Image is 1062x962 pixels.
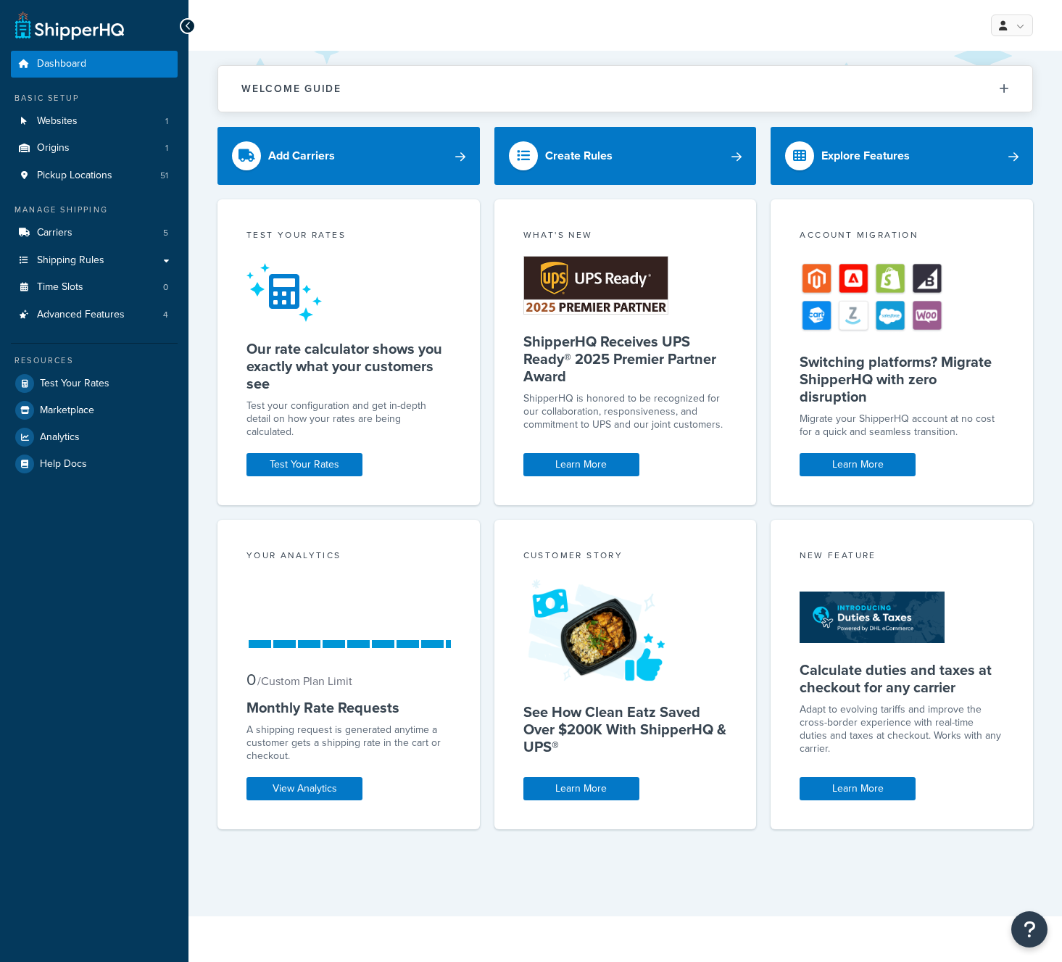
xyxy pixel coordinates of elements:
[523,392,728,431] p: ShipperHQ is honored to be recognized for our collaboration, responsiveness, and commitment to UP...
[165,142,168,154] span: 1
[37,142,70,154] span: Origins
[11,108,178,135] li: Websites
[523,703,728,755] h5: See How Clean Eatz Saved Over $200K With ShipperHQ & UPS®
[11,135,178,162] a: Origins1
[241,83,341,94] h2: Welcome Guide
[800,228,1004,245] div: Account Migration
[40,378,109,390] span: Test Your Rates
[246,723,451,763] div: A shipping request is generated anytime a customer gets a shipping rate in the cart or checkout.
[11,354,178,367] div: Resources
[11,220,178,246] li: Carriers
[257,673,352,689] small: / Custom Plan Limit
[800,703,1004,755] p: Adapt to evolving tariffs and improve the cross-border experience with real-time duties and taxes...
[523,453,639,476] a: Learn More
[37,227,72,239] span: Carriers
[523,228,728,245] div: What's New
[11,274,178,301] a: Time Slots0
[11,220,178,246] a: Carriers5
[494,127,757,185] a: Create Rules
[800,453,916,476] a: Learn More
[37,309,125,321] span: Advanced Features
[11,370,178,397] a: Test Your Rates
[37,115,78,128] span: Websites
[800,353,1004,405] h5: Switching platforms? Migrate ShipperHQ with zero disruption
[11,274,178,301] li: Time Slots
[163,309,168,321] span: 4
[11,162,178,189] li: Pickup Locations
[246,399,451,439] div: Test your configuration and get in-depth detail on how your rates are being calculated.
[11,204,178,216] div: Manage Shipping
[268,146,335,166] div: Add Carriers
[11,247,178,274] a: Shipping Rules
[37,58,86,70] span: Dashboard
[523,333,728,385] h5: ShipperHQ Receives UPS Ready® 2025 Premier Partner Award
[163,281,168,294] span: 0
[246,340,451,392] h5: Our rate calculator shows you exactly what your customers see
[160,170,168,182] span: 51
[11,302,178,328] a: Advanced Features4
[40,405,94,417] span: Marketplace
[37,254,104,267] span: Shipping Rules
[246,699,451,716] h5: Monthly Rate Requests
[37,170,112,182] span: Pickup Locations
[523,549,728,565] div: Customer Story
[11,108,178,135] a: Websites1
[246,228,451,245] div: Test your rates
[40,431,80,444] span: Analytics
[11,397,178,423] a: Marketplace
[11,162,178,189] a: Pickup Locations51
[523,777,639,800] a: Learn More
[11,51,178,78] a: Dashboard
[800,549,1004,565] div: New Feature
[163,227,168,239] span: 5
[11,424,178,450] a: Analytics
[246,668,256,692] span: 0
[1011,911,1048,948] button: Open Resource Center
[217,127,480,185] a: Add Carriers
[165,115,168,128] span: 1
[800,777,916,800] a: Learn More
[545,146,613,166] div: Create Rules
[218,66,1032,112] button: Welcome Guide
[37,281,83,294] span: Time Slots
[11,92,178,104] div: Basic Setup
[246,777,362,800] a: View Analytics
[246,453,362,476] a: Test Your Rates
[800,661,1004,696] h5: Calculate duties and taxes at checkout for any carrier
[11,135,178,162] li: Origins
[821,146,910,166] div: Explore Features
[11,302,178,328] li: Advanced Features
[11,451,178,477] a: Help Docs
[246,549,451,565] div: Your Analytics
[40,458,87,470] span: Help Docs
[800,412,1004,439] div: Migrate your ShipperHQ account at no cost for a quick and seamless transition.
[771,127,1033,185] a: Explore Features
